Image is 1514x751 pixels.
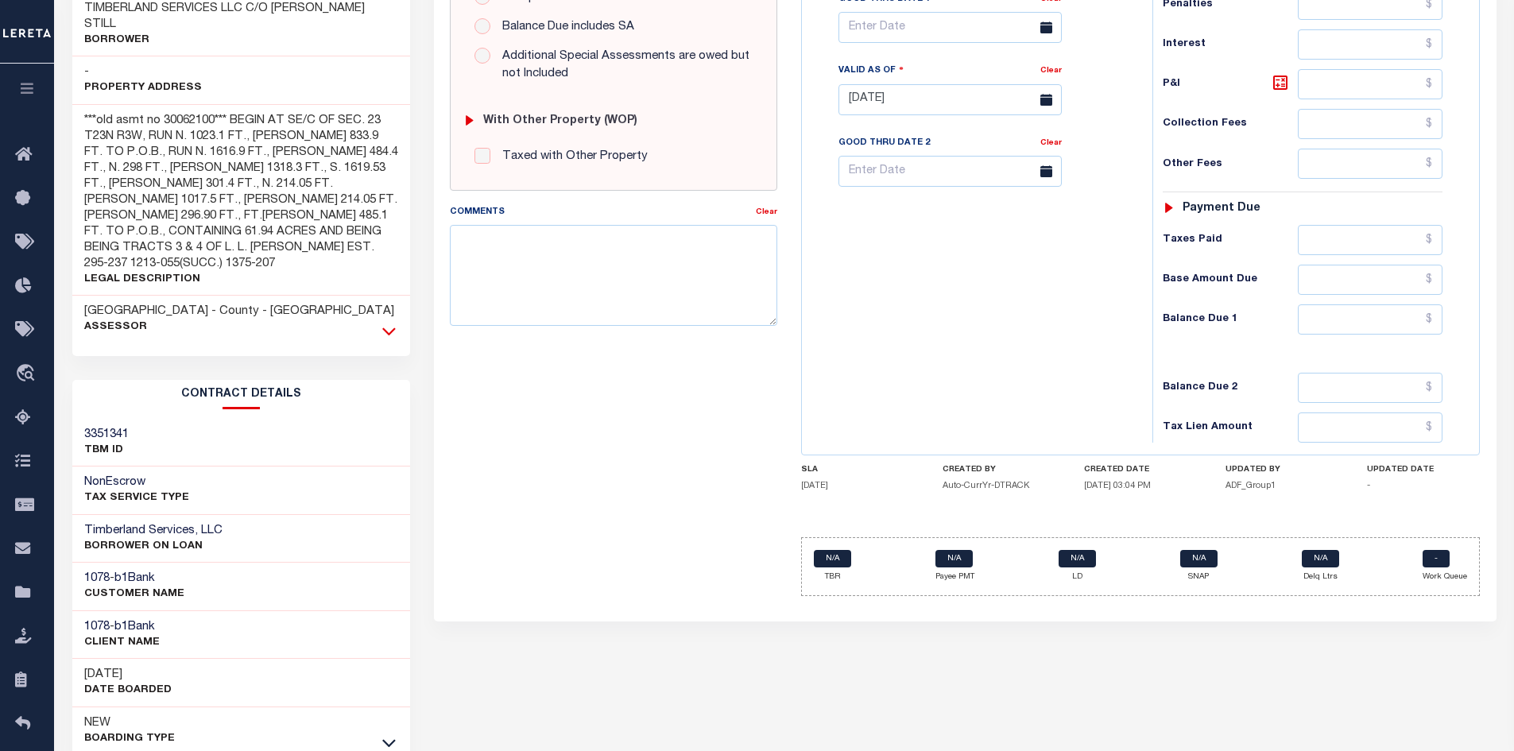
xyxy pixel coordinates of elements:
a: - [1423,550,1450,567]
label: Good Thru Date 2 [838,137,930,150]
a: N/A [1059,550,1096,567]
h3: NonEscrow [84,474,189,490]
input: $ [1298,373,1443,403]
span: [DATE] [801,482,828,490]
input: $ [1298,109,1443,139]
span: b1Bank [114,621,155,633]
p: BORROWER ON LOAN [84,539,223,555]
p: TBR [814,571,851,583]
p: Work Queue [1423,571,1467,583]
span: 1078 [84,572,110,584]
h3: - [84,64,202,80]
a: Clear [1040,67,1062,75]
p: Payee PMT [935,571,974,583]
h6: Balance Due 1 [1163,313,1297,326]
a: N/A [1302,550,1339,567]
label: Comments [450,206,505,219]
h4: CREATED DATE [1084,465,1197,474]
input: $ [1298,29,1443,60]
h5: ADF_Group1 [1226,481,1338,491]
p: Property Address [84,80,202,96]
p: CUSTOMER Name [84,586,184,602]
a: N/A [935,550,973,567]
input: $ [1298,412,1443,443]
p: Date Boarded [84,683,172,699]
h3: [DATE] [84,667,172,683]
label: Additional Special Assessments are owed but not Included [494,48,753,83]
input: $ [1298,304,1443,335]
input: Enter Date [838,156,1062,187]
i: travel_explore [15,364,41,385]
label: Valid as Of [838,63,904,78]
label: Taxed with Other Property [494,148,648,166]
h3: [GEOGRAPHIC_DATA] - County - [GEOGRAPHIC_DATA] [84,304,394,319]
input: $ [1298,149,1443,179]
h6: Other Fees [1163,158,1297,171]
p: Tax Service Type [84,490,189,506]
h5: [DATE] 03:04 PM [1084,481,1197,491]
h3: - [84,619,160,635]
input: $ [1298,225,1443,255]
h6: Base Amount Due [1163,273,1297,286]
h3: ***old asmt no 30062100*** BEGIN AT SE/C OF SEC. 23 T23N R3W, RUN N. 1023.1 FT., [PERSON_NAME] 83... [84,113,399,272]
h6: P&I [1163,73,1297,95]
h3: - [84,571,184,586]
h6: with Other Property (WOP) [483,114,637,128]
p: Borrower [84,33,399,48]
h4: UPDATED DATE [1367,465,1480,474]
h4: UPDATED BY [1226,465,1338,474]
h6: Collection Fees [1163,118,1297,130]
h3: 3351341 [84,427,129,443]
h3: NEW [84,715,175,731]
label: Balance Due includes SA [494,18,634,37]
h4: SLA [801,465,914,474]
a: Clear [1040,139,1062,147]
span: b1Bank [114,572,155,584]
input: Enter Date [838,84,1062,115]
h6: Payment due [1183,202,1260,215]
h6: Balance Due 2 [1163,381,1297,394]
p: Boarding Type [84,731,175,747]
a: N/A [814,550,851,567]
h2: CONTRACT details [72,380,411,409]
h3: TIMBERLAND SERVICES LLC C/O [PERSON_NAME] STILL [84,1,399,33]
h4: CREATED BY [943,465,1055,474]
p: CLIENT Name [84,635,160,651]
h5: Auto-CurrYr-DTRACK [943,481,1055,491]
h6: Taxes Paid [1163,234,1297,246]
h6: Interest [1163,38,1297,51]
input: Enter Date [838,12,1062,43]
p: Delq Ltrs [1302,571,1339,583]
input: $ [1298,265,1443,295]
p: LD [1059,571,1096,583]
h3: Timberland Services, LLC [84,523,223,539]
h6: Tax Lien Amount [1163,421,1297,434]
span: 1078 [84,621,110,633]
p: Assessor [84,319,394,335]
a: Clear [756,208,777,216]
p: Legal Description [84,272,399,288]
p: SNAP [1180,571,1218,583]
p: TBM ID [84,443,129,459]
input: $ [1298,69,1443,99]
a: N/A [1180,550,1218,567]
h5: - [1367,481,1480,491]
